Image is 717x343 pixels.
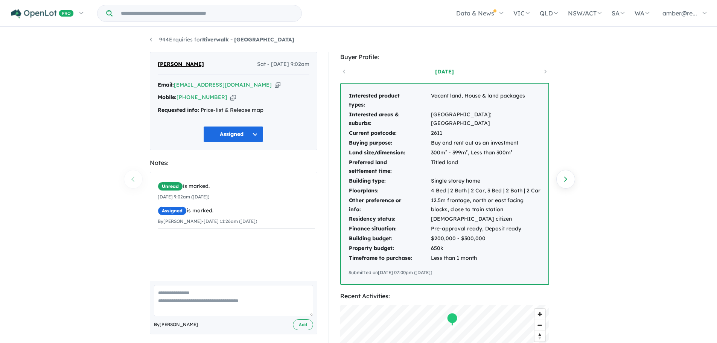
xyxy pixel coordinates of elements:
[413,68,476,75] a: [DATE]
[158,81,174,88] strong: Email:
[158,106,309,115] div: Price-list & Release map
[158,194,209,200] small: [DATE] 9:02am ([DATE])
[431,234,541,244] td: $200,000 - $300,000
[349,176,431,186] td: Building type:
[431,214,541,224] td: [DEMOGRAPHIC_DATA] citizen
[349,128,431,138] td: Current postcode:
[349,234,431,244] td: Building budget:
[349,253,431,263] td: Timeframe to purchase:
[158,218,257,224] small: By [PERSON_NAME] - [DATE] 11:26am ([DATE])
[114,5,300,21] input: Try estate name, suburb, builder or developer
[431,138,541,148] td: Buy and rent out as an investment
[11,9,74,18] img: Openlot PRO Logo White
[349,244,431,253] td: Property budget:
[158,94,177,101] strong: Mobile:
[150,35,568,44] nav: breadcrumb
[158,182,183,191] span: Unread
[431,110,541,129] td: [GEOGRAPHIC_DATA]; [GEOGRAPHIC_DATA]
[431,91,541,110] td: Vacant land, House & land packages
[431,158,541,177] td: Titled land
[662,9,697,17] span: amber@re...
[431,224,541,234] td: Pre-approval ready, Deposit ready
[534,320,545,331] span: Zoom out
[340,291,549,301] div: Recent Activities:
[158,206,187,215] span: Assigned
[158,60,204,69] span: [PERSON_NAME]
[431,253,541,263] td: Less than 1 month
[158,182,315,191] div: is marked.
[534,309,545,320] button: Zoom in
[158,206,315,215] div: is marked.
[534,320,545,331] button: Zoom out
[534,331,545,341] button: Reset bearing to north
[349,91,431,110] td: Interested product types:
[230,93,236,101] button: Copy
[349,196,431,215] td: Other preference or info:
[174,81,272,88] a: [EMAIL_ADDRESS][DOMAIN_NAME]
[158,107,199,113] strong: Requested info:
[349,110,431,129] td: Interested areas & suburbs:
[340,52,549,62] div: Buyer Profile:
[349,269,541,276] div: Submitted on [DATE] 07:00pm ([DATE])
[275,81,280,89] button: Copy
[293,319,313,330] button: Add
[431,176,541,186] td: Single storey home
[150,158,317,168] div: Notes:
[431,186,541,196] td: 4 Bed | 2 Bath | 2 Car, 3 Bed | 2 Bath | 2 Car
[202,36,294,43] strong: Riverwalk - [GEOGRAPHIC_DATA]
[446,313,458,326] div: Map marker
[349,158,431,177] td: Preferred land settlement time:
[150,36,294,43] a: 944Enquiries forRiverwalk - [GEOGRAPHIC_DATA]
[154,321,198,328] span: By [PERSON_NAME]
[534,331,545,341] span: Reset bearing to north
[177,94,227,101] a: [PHONE_NUMBER]
[349,224,431,234] td: Finance situation:
[349,186,431,196] td: Floorplans:
[431,148,541,158] td: 300m² - 399m², Less than 300m²
[349,148,431,158] td: Land size/dimension:
[431,244,541,253] td: 650k
[203,126,263,142] button: Assigned
[257,60,309,69] span: Sat - [DATE] 9:02am
[349,214,431,224] td: Residency status:
[349,138,431,148] td: Buying purpose:
[431,128,541,138] td: 2611
[431,196,541,215] td: 12.5m frontage, north or east facing blocks, close to train station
